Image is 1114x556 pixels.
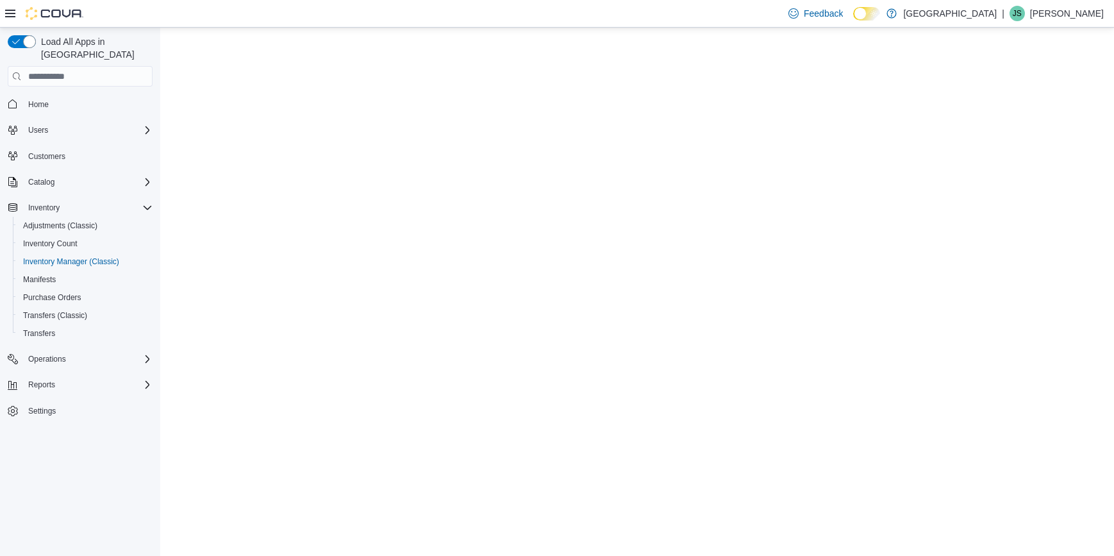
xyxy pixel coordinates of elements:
span: Inventory Manager (Classic) [18,254,153,269]
span: Operations [23,351,153,367]
span: Inventory Count [18,236,153,251]
span: Catalog [28,177,54,187]
button: Catalog [3,173,158,191]
button: Inventory Count [13,235,158,253]
p: [GEOGRAPHIC_DATA] [903,6,997,21]
p: [PERSON_NAME] [1030,6,1104,21]
span: Settings [28,406,56,416]
button: Customers [3,147,158,165]
span: Inventory [28,203,60,213]
button: Reports [3,376,158,394]
span: Home [28,99,49,110]
span: Operations [28,354,66,364]
a: Transfers (Classic) [18,308,92,323]
span: Users [28,125,48,135]
span: Purchase Orders [18,290,153,305]
span: Users [23,122,153,138]
button: Purchase Orders [13,289,158,307]
span: Home [23,96,153,112]
span: Inventory [23,200,153,215]
button: Inventory Manager (Classic) [13,253,158,271]
a: Adjustments (Classic) [18,218,103,233]
a: Settings [23,403,61,419]
span: JS [1013,6,1022,21]
button: Users [23,122,53,138]
button: Manifests [13,271,158,289]
span: Settings [23,403,153,419]
span: Customers [28,151,65,162]
span: Purchase Orders [23,292,81,303]
span: Feedback [804,7,843,20]
span: Customers [23,148,153,164]
button: Inventory [23,200,65,215]
a: Manifests [18,272,61,287]
span: Adjustments (Classic) [18,218,153,233]
button: Adjustments (Classic) [13,217,158,235]
span: Reports [23,377,153,392]
p: | [1002,6,1004,21]
span: Manifests [18,272,153,287]
a: Home [23,97,54,112]
button: Transfers [13,324,158,342]
a: Feedback [783,1,848,26]
nav: Complex example [8,89,153,453]
a: Transfers [18,326,60,341]
button: Operations [23,351,71,367]
span: Adjustments (Classic) [23,221,97,231]
img: Cova [26,7,83,20]
div: John Sully [1010,6,1025,21]
button: Settings [3,401,158,420]
input: Dark Mode [853,7,880,21]
button: Home [3,94,158,113]
span: Inventory Count [23,239,78,249]
a: Customers [23,149,71,164]
span: Manifests [23,274,56,285]
button: Transfers (Classic) [13,307,158,324]
button: Reports [23,377,60,392]
button: Catalog [23,174,60,190]
span: Transfers [23,328,55,339]
span: Inventory Manager (Classic) [23,257,119,267]
button: Operations [3,350,158,368]
button: Inventory [3,199,158,217]
button: Users [3,121,158,139]
span: Reports [28,380,55,390]
span: Load All Apps in [GEOGRAPHIC_DATA] [36,35,153,61]
a: Inventory Manager (Classic) [18,254,124,269]
span: Transfers (Classic) [18,308,153,323]
a: Inventory Count [18,236,83,251]
span: Transfers [18,326,153,341]
span: Catalog [23,174,153,190]
span: Transfers (Classic) [23,310,87,321]
a: Purchase Orders [18,290,87,305]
